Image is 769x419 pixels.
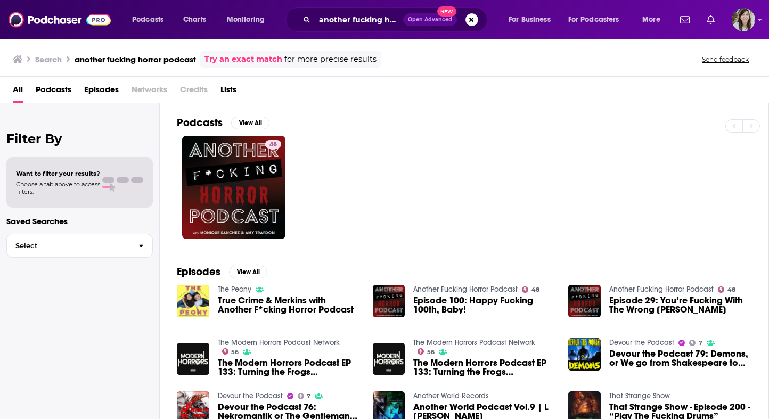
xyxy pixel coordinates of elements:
[501,11,564,28] button: open menu
[269,139,277,150] span: 48
[218,391,283,400] a: Devour the Podcast
[568,338,601,371] img: Devour the Podcast 79: Demons, or We go from Shakespeare to Muppets fucking........
[642,12,660,27] span: More
[177,265,220,278] h2: Episodes
[509,12,551,27] span: For Business
[373,343,405,375] img: The Modern Horrors Podcast EP 133: Turning the Frogs Gay
[6,216,153,226] p: Saved Searches
[176,11,212,28] a: Charts
[413,285,518,294] a: Another Fucking Horror Podcast
[227,12,265,27] span: Monitoring
[609,349,751,367] a: Devour the Podcast 79: Demons, or We go from Shakespeare to Muppets fucking........
[531,287,539,292] span: 48
[222,348,239,355] a: 56
[427,350,435,355] span: 56
[218,296,360,314] a: True Crime & Merkins with Another F*cking Horror Podcast
[16,180,100,195] span: Choose a tab above to access filters.
[732,8,755,31] span: Logged in as devinandrade
[522,286,539,293] a: 48
[609,296,751,314] a: Episode 29: You’re Fucking With The Wrong Marie
[413,296,555,314] a: Episode 100: Happy Fucking 100th, Baby!
[125,11,177,28] button: open menu
[609,296,751,314] span: Episode 29: You’re Fucking With The Wrong [PERSON_NAME]
[609,285,714,294] a: Another Fucking Horror Podcast
[373,285,405,317] img: Episode 100: Happy Fucking 100th, Baby!
[284,53,377,65] span: for more precise results
[177,116,269,129] a: PodcastsView All
[413,338,535,347] a: The Modern Horrors Podcast Network
[218,338,340,347] a: The Modern Horrors Podcast Network
[84,81,119,103] a: Episodes
[413,391,489,400] a: Another World Records
[229,266,267,278] button: View All
[13,81,23,103] a: All
[568,285,601,317] img: Episode 29: You’re Fucking With The Wrong Marie
[609,391,670,400] a: That Strange Show
[418,348,435,355] a: 56
[219,11,279,28] button: open menu
[437,6,456,17] span: New
[718,286,735,293] a: 48
[732,8,755,31] button: Show profile menu
[609,338,674,347] a: Devour the Podcast
[408,17,452,22] span: Open Advanced
[183,12,206,27] span: Charts
[177,116,223,129] h2: Podcasts
[9,10,111,30] img: Podchaser - Follow, Share and Rate Podcasts
[16,170,100,177] span: Want to filter your results?
[702,11,719,29] a: Show notifications dropdown
[177,285,209,317] img: True Crime & Merkins with Another F*cking Horror Podcast
[307,394,310,399] span: 7
[6,131,153,146] h2: Filter By
[220,81,236,103] a: Lists
[218,358,360,376] span: The Modern Horrors Podcast EP 133: Turning the Frogs [DEMOGRAPHIC_DATA]
[413,358,555,376] a: The Modern Horrors Podcast EP 133: Turning the Frogs Gay
[218,358,360,376] a: The Modern Horrors Podcast EP 133: Turning the Frogs Gay
[732,8,755,31] img: User Profile
[568,12,619,27] span: For Podcasters
[177,343,209,375] img: The Modern Horrors Podcast EP 133: Turning the Frogs Gay
[403,13,457,26] button: Open AdvancedNew
[132,12,163,27] span: Podcasts
[75,54,196,64] h3: another fucking horror podcast
[36,81,71,103] a: Podcasts
[699,55,752,64] button: Send feedback
[676,11,694,29] a: Show notifications dropdown
[132,81,167,103] span: Networks
[7,242,130,249] span: Select
[413,358,555,376] span: The Modern Horrors Podcast EP 133: Turning the Frogs [DEMOGRAPHIC_DATA]
[182,136,285,239] a: 48
[635,11,674,28] button: open menu
[35,54,62,64] h3: Search
[6,234,153,258] button: Select
[727,287,735,292] span: 48
[177,265,267,278] a: EpisodesView All
[689,340,702,346] a: 7
[315,11,403,28] input: Search podcasts, credits, & more...
[265,140,281,149] a: 48
[231,117,269,129] button: View All
[218,285,251,294] a: The Peony
[298,393,311,399] a: 7
[699,341,702,346] span: 7
[231,350,239,355] span: 56
[296,7,497,32] div: Search podcasts, credits, & more...
[204,53,282,65] a: Try an exact match
[561,11,635,28] button: open menu
[180,81,208,103] span: Credits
